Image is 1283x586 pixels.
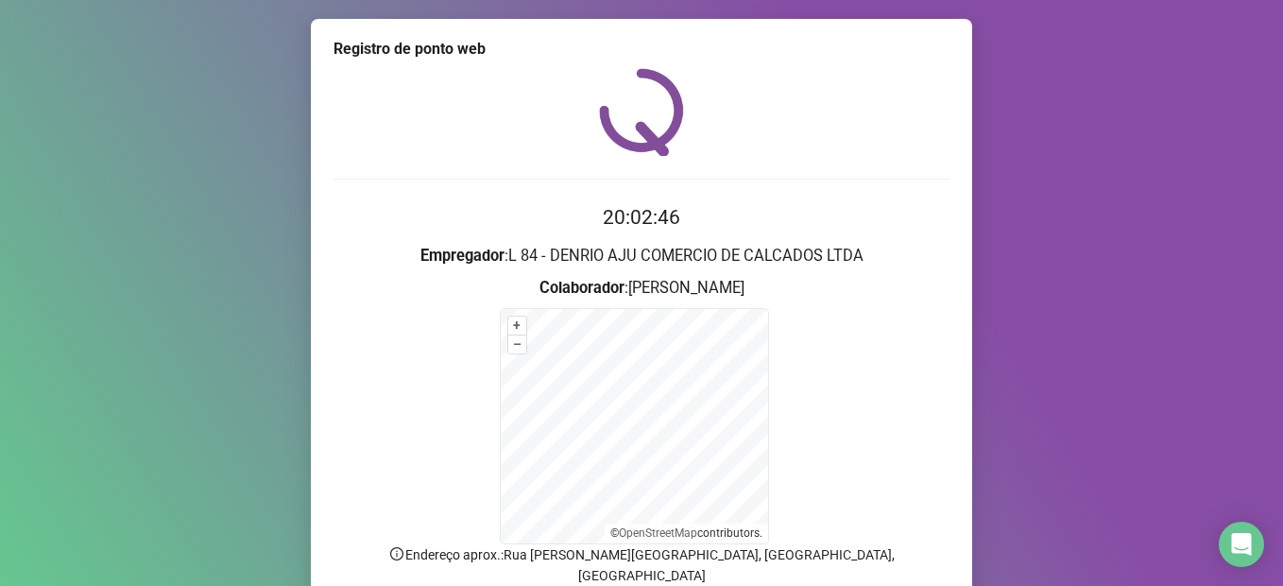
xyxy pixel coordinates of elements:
[334,244,949,268] h3: : L 84 - DENRIO AJU COMERCIO DE CALCADOS LTDA
[420,247,505,265] strong: Empregador
[334,38,949,60] div: Registro de ponto web
[1219,522,1264,567] div: Open Intercom Messenger
[619,526,697,540] a: OpenStreetMap
[603,206,680,229] time: 20:02:46
[599,68,684,156] img: QRPoint
[388,545,405,562] span: info-circle
[334,544,949,586] p: Endereço aprox. : Rua [PERSON_NAME][GEOGRAPHIC_DATA], [GEOGRAPHIC_DATA], [GEOGRAPHIC_DATA]
[539,279,624,297] strong: Colaborador
[610,526,762,540] li: © contributors.
[334,276,949,301] h3: : [PERSON_NAME]
[508,317,526,335] button: +
[508,336,526,353] button: –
